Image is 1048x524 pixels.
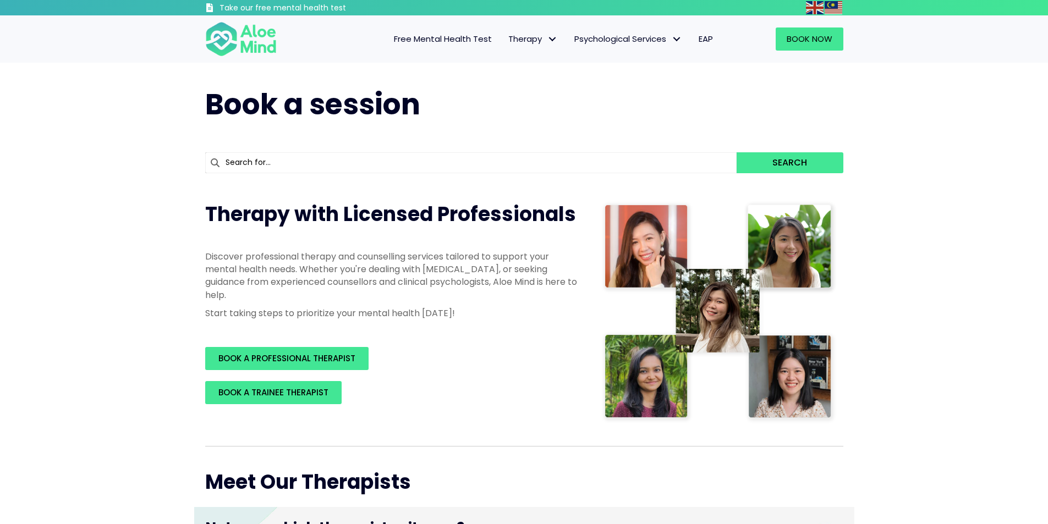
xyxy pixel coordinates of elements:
h3: Take our free mental health test [220,3,405,14]
a: TherapyTherapy: submenu [500,27,566,51]
a: Malay [825,1,843,14]
a: Book Now [776,27,843,51]
span: Therapy: submenu [545,31,561,47]
span: Book a session [205,84,420,124]
nav: Menu [291,27,721,51]
span: Free Mental Health Test [394,33,492,45]
a: English [806,1,825,14]
img: Aloe mind Logo [205,21,277,57]
span: Psychological Services [574,33,682,45]
p: Start taking steps to prioritize your mental health [DATE]! [205,307,579,319]
a: BOOK A TRAINEE THERAPIST [205,381,342,404]
span: Therapy [508,33,558,45]
p: Discover professional therapy and counselling services tailored to support your mental health nee... [205,250,579,301]
a: Take our free mental health test [205,3,405,15]
span: Book Now [787,33,832,45]
span: Therapy with Licensed Professionals [205,200,576,228]
a: EAP [690,27,721,51]
button: Search [737,152,843,173]
img: Therapist collage [601,201,837,424]
span: BOOK A TRAINEE THERAPIST [218,387,328,398]
img: en [806,1,824,14]
span: BOOK A PROFESSIONAL THERAPIST [218,352,355,364]
a: BOOK A PROFESSIONAL THERAPIST [205,347,369,370]
a: Free Mental Health Test [386,27,500,51]
span: EAP [699,33,713,45]
span: Psychological Services: submenu [669,31,685,47]
img: ms [825,1,842,14]
span: Meet Our Therapists [205,468,411,496]
a: Psychological ServicesPsychological Services: submenu [566,27,690,51]
input: Search for... [205,152,737,173]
